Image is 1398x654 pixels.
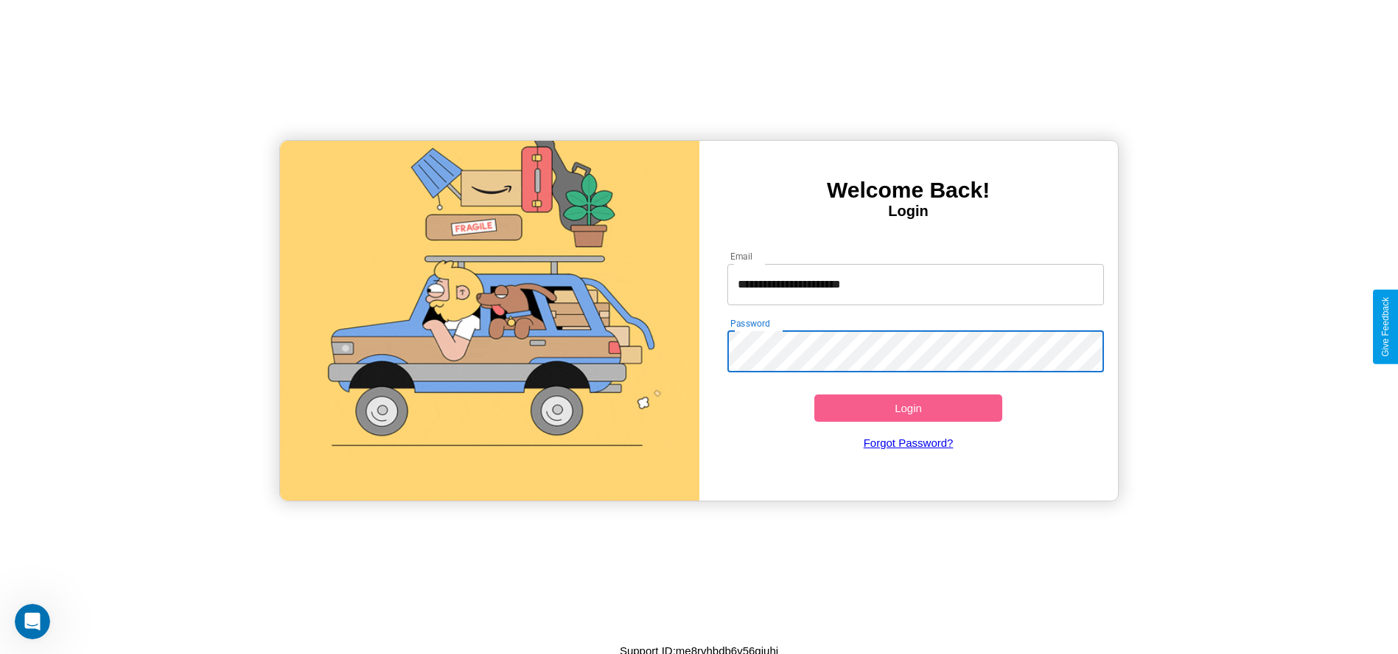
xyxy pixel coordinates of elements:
img: gif [280,141,699,501]
h3: Welcome Back! [699,178,1118,203]
button: Login [814,394,1003,422]
div: Give Feedback [1380,297,1391,357]
a: Forgot Password? [720,422,1097,464]
label: Email [730,250,753,262]
h4: Login [699,203,1118,220]
iframe: Intercom live chat [15,604,50,639]
label: Password [730,317,769,330]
